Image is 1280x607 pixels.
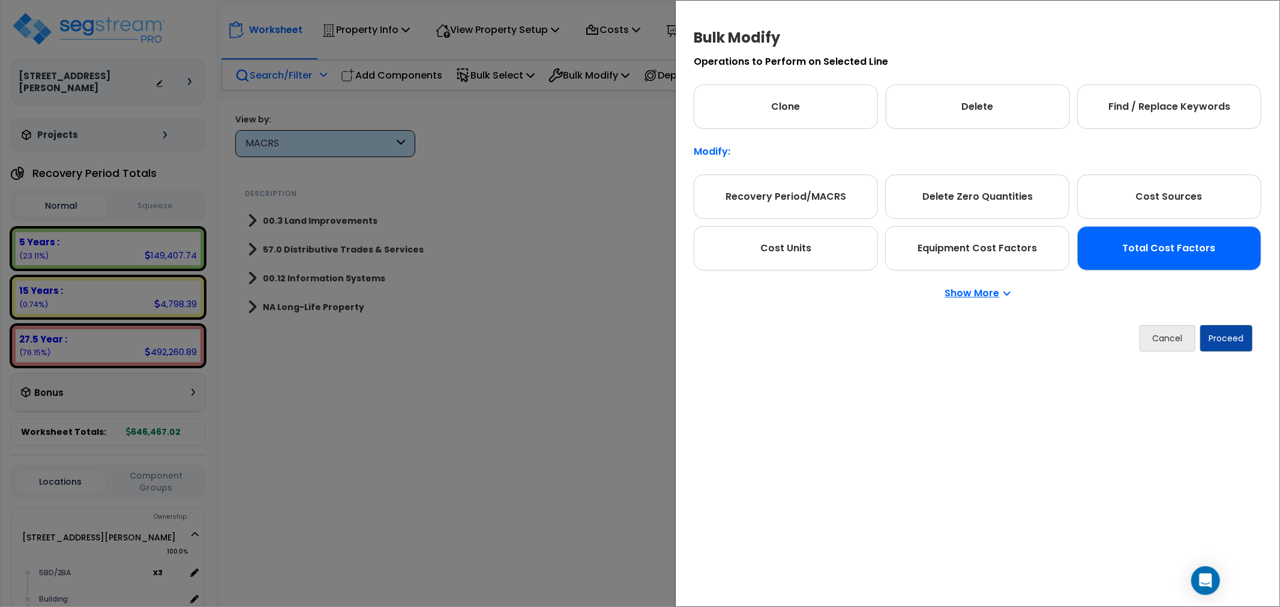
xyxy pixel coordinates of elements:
p: Operations to Perform on Selected Line [694,57,1261,67]
div: Equipment Cost Factors [885,226,1069,271]
p: Modify: [694,147,1261,157]
div: Cost Sources [1077,175,1261,219]
h4: Bulk Modify [694,31,1261,45]
div: Clone [694,85,878,129]
p: Show More [945,289,1011,298]
div: Recovery Period/MACRS [694,175,878,219]
div: Delete Zero Quantities [885,175,1069,219]
button: Cancel [1140,325,1195,351]
div: Cost Units [694,226,878,271]
div: Delete [886,85,1070,129]
div: Open Intercom Messenger [1191,566,1220,595]
div: Find / Replace Keywords [1077,85,1261,129]
div: Total Cost Factors [1077,226,1261,271]
button: Proceed [1200,325,1252,351]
